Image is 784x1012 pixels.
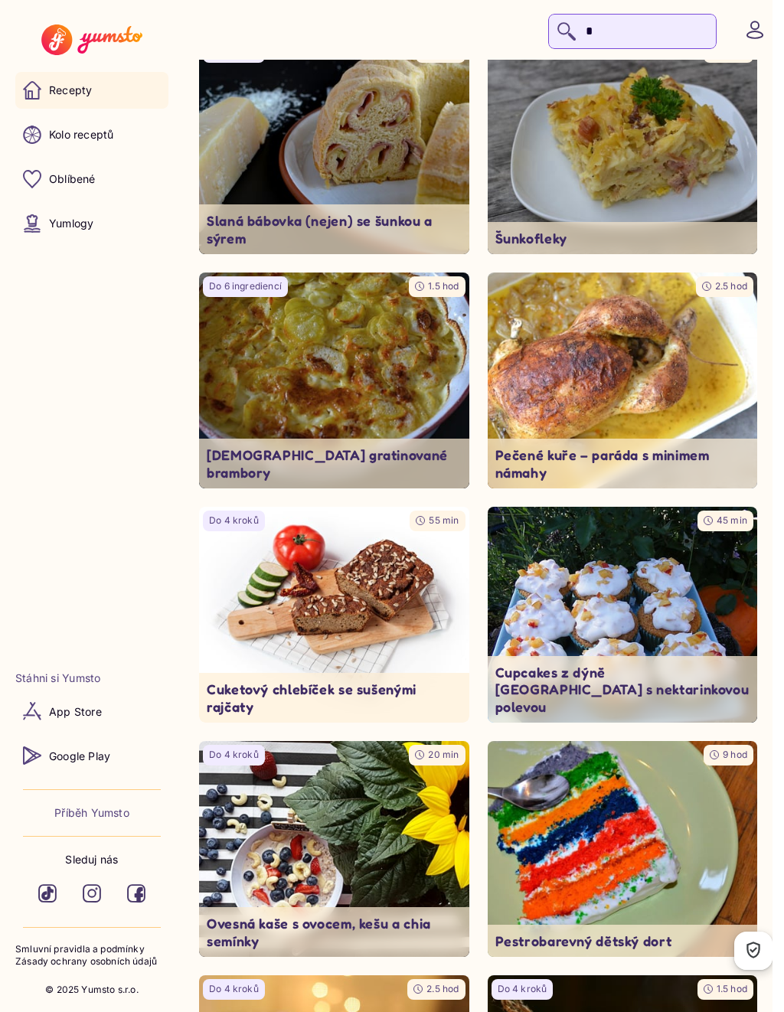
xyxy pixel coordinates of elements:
p: Do 4 kroků [209,749,259,762]
span: 1.5 hod [717,983,747,994]
img: undefined [199,38,469,254]
span: 55 min [429,514,459,526]
li: Stáhni si Yumsto [15,671,168,686]
a: undefinedDo 4 kroků2 hodSlaná bábovka (nejen) se šunkou a sýrem [199,38,469,254]
p: Šunkofleky [495,230,750,247]
p: Do 4 kroků [209,983,259,996]
span: 20 min [428,749,459,760]
p: Cuketový chlebíček se sušenými rajčaty [207,681,462,715]
span: 2.5 hod [715,280,747,292]
p: App Store [49,704,102,720]
a: Kolo receptů [15,116,168,153]
img: undefined [488,273,758,488]
p: Recepty [49,83,92,98]
span: 45 min [717,514,747,526]
p: Do 4 kroků [209,514,259,527]
a: Smluvní pravidla a podmínky [15,943,168,956]
a: undefined45 minCupcakes z dýně [GEOGRAPHIC_DATA] s nektarinkovou polevou [488,507,758,723]
p: Sleduj nás [65,852,118,867]
p: Oblíbené [49,171,96,187]
p: Kolo receptů [49,127,114,142]
p: Google Play [49,749,110,764]
a: App Store [15,693,168,730]
span: 9 hod [723,749,747,760]
a: undefined9 hodPestrobarevný dětský dort [488,741,758,957]
p: Ovesná kaše s ovocem, kešu a chia semínky [207,915,462,949]
img: undefined [488,741,758,957]
p: © 2025 Yumsto s.r.o. [45,984,139,997]
span: 1.5 hod [428,280,459,292]
p: [DEMOGRAPHIC_DATA] gratinované brambory [207,446,462,481]
img: undefined [488,507,758,723]
span: 2.5 hod [426,983,459,994]
a: Příběh Yumsto [54,805,129,821]
img: undefined [199,273,469,488]
img: undefined [488,38,758,254]
a: Recepty [15,72,168,109]
p: Cupcakes z dýně [GEOGRAPHIC_DATA] s nektarinkovou polevou [495,664,750,716]
p: Do 4 kroků [498,983,547,996]
img: Yumsto logo [41,24,142,55]
p: Pečené kuře – paráda s minimem námahy [495,446,750,481]
p: Pestrobarevný dětský dort [495,932,750,950]
a: undefined2.5 hodPečené kuře – paráda s minimem námahy [488,273,758,488]
a: Oblíbené [15,161,168,198]
a: Zásady ochrany osobních údajů [15,955,168,968]
a: undefinedDo 4 kroků55 minCuketový chlebíček se sušenými rajčaty [199,507,469,723]
a: Yumlogy [15,205,168,242]
a: undefinedDo 6 ingrediencí1.5 hod[DEMOGRAPHIC_DATA] gratinované brambory [199,273,469,488]
p: Do 6 ingrediencí [209,280,282,293]
a: undefined2 hodŠunkofleky [488,38,758,254]
p: Slaná bábovka (nejen) se šunkou a sýrem [207,212,462,246]
p: Yumlogy [49,216,93,231]
a: Google Play [15,737,168,774]
img: undefined [199,507,469,723]
a: undefinedDo 4 kroků20 minOvesná kaše s ovocem, kešu a chia semínky [199,741,469,957]
img: undefined [199,741,469,957]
